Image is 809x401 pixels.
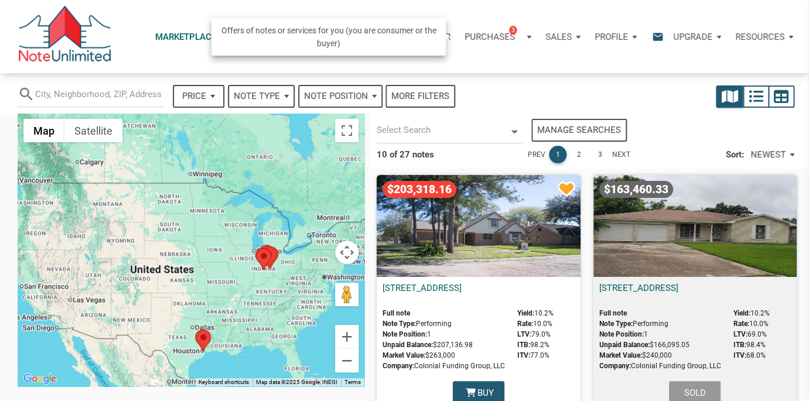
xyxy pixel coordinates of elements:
[517,341,554,351] span: 98.2%
[383,351,511,362] span: $263,000
[517,309,534,317] b: Yield:
[599,283,678,293] a: [STREET_ADDRESS]
[733,330,770,341] span: 69.0%
[733,351,746,359] b: ITV:
[383,362,511,372] span: Colonial Funding Group, LLC
[750,148,786,162] span: NEWEST
[612,146,630,163] a: Next
[517,351,554,362] span: 77.0%
[383,181,456,198] span: $203,318.16
[465,32,515,42] p: Purchases
[274,19,338,54] a: Properties
[733,341,746,349] b: ITB:
[335,241,359,264] button: Map camera controls
[537,124,621,137] div: Manage searches
[588,19,644,54] button: Profile
[376,148,433,162] p: 10 of 27 notes
[64,119,122,142] button: Show satellite imagery
[599,351,728,362] span: $240,000
[733,320,770,330] span: 10.0%
[733,320,749,328] b: Rate:
[383,330,427,338] b: Note Position:
[599,341,728,351] span: $166,095.05
[599,362,728,372] span: Colonial Funding Group, LLC
[234,90,280,103] span: Note Type
[396,32,450,42] p: Calculator
[599,320,728,330] span: Performing
[304,90,368,103] span: Note Position
[545,32,572,42] p: Sales
[477,386,494,400] span: Buy
[182,90,206,103] span: Price
[383,309,410,317] b: Full note
[338,19,389,54] button: Reports
[733,341,770,351] span: 98.4%
[383,341,511,351] span: $207,136.98
[733,330,747,338] b: LTV:
[517,341,530,349] b: ITB:
[21,371,59,386] a: Open this area in Google Maps (opens a new window)
[281,32,331,42] p: Properties
[570,146,588,163] a: 2
[528,146,545,163] a: Previous
[591,146,609,163] a: 3
[599,341,650,349] b: Unpaid Balance:
[673,32,712,42] p: Upgrade
[383,341,433,349] b: Unpaid Balance:
[599,330,728,341] span: 1
[735,32,784,42] p: Resources
[458,19,538,54] a: Purchases3
[21,371,59,386] img: Google
[383,320,416,328] b: Note Type:
[199,378,249,386] button: Keyboard shortcuts
[335,325,359,348] button: Zoom in
[18,6,112,67] img: NoteUnlimited
[23,119,64,142] button: Show street map
[666,19,728,54] button: Upgrade
[595,32,628,42] p: Profile
[383,362,414,370] b: Company:
[517,320,554,330] span: 10.0%
[538,19,588,54] button: Sales
[724,146,745,163] p: Sort:
[531,119,627,142] button: Manage searches
[745,143,800,166] button: NEWEST
[230,32,258,42] p: Notes
[383,283,462,293] a: [STREET_ADDRESS]
[383,330,511,341] span: 1
[391,90,449,103] div: More filters
[517,351,530,359] b: ITV:
[599,320,633,328] b: Note Type:
[733,309,770,320] span: 10.2%
[549,146,566,163] a: 1
[223,19,274,54] a: Notes
[335,119,359,142] button: Toggle fullscreen view
[256,379,337,385] span: Map data ©2025 Google, INEGI
[376,117,506,143] input: Select Search
[599,351,642,359] b: Market Value:
[517,320,533,328] b: Rate:
[18,81,35,107] i: search
[383,351,425,359] b: Market Value:
[517,330,554,341] span: 79.0%
[733,351,770,362] span: 68.0%
[335,349,359,372] button: Zoom out
[599,362,631,370] b: Company:
[35,81,164,107] input: City, Neighborhood, ZIP, Address
[509,25,517,35] span: 3
[599,309,627,317] b: Full note
[148,19,223,54] button: Marketplace
[728,19,800,54] button: Resources
[517,330,531,338] b: LTV:
[344,379,361,385] a: Terms (opens in new tab)
[643,19,666,54] button: email
[517,309,554,320] span: 10.2%
[335,283,359,306] button: Drag Pegman onto the map to open Street View
[733,309,750,317] b: Yield:
[155,32,216,42] p: Marketplace
[383,320,511,330] span: Performing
